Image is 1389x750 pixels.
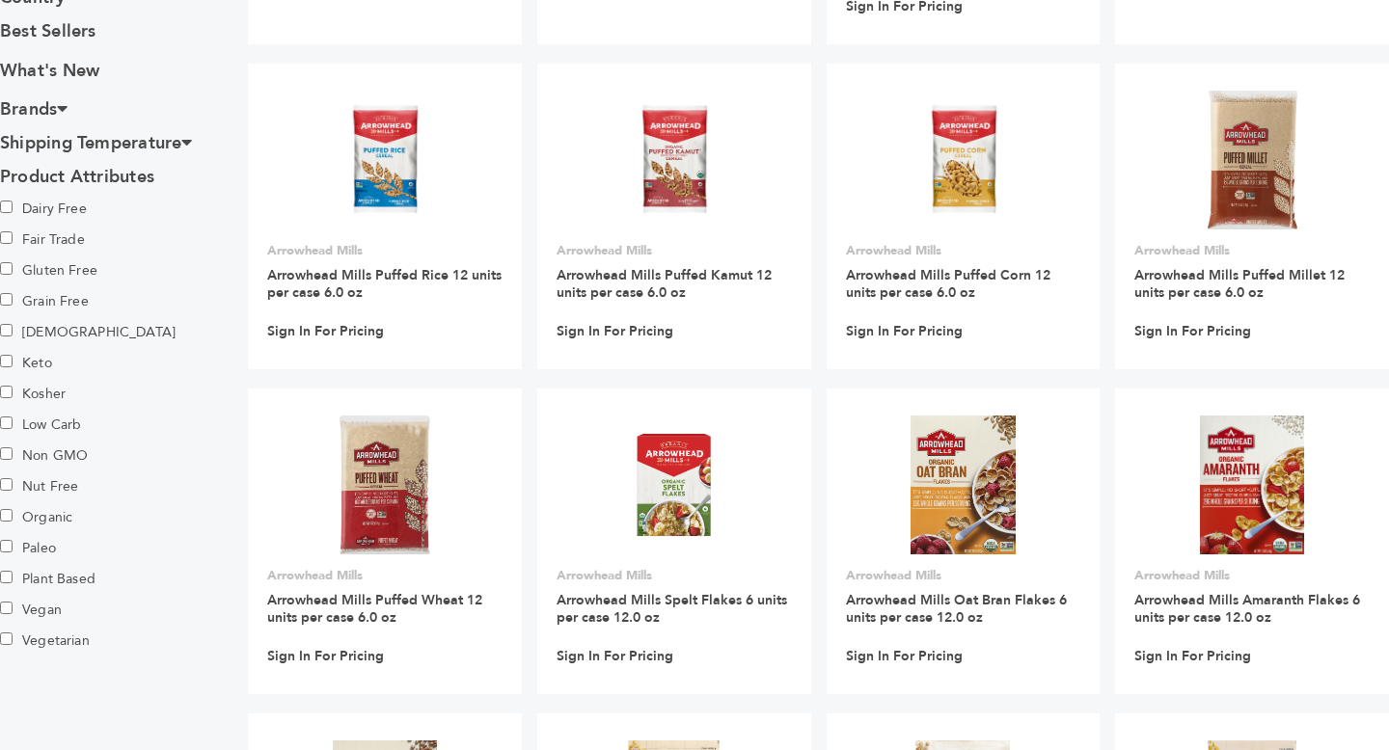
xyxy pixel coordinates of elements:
a: Arrowhead Mills Puffed Kamut 12 units per case 6.0 oz [557,266,772,302]
p: Arrowhead Mills [1134,567,1370,584]
a: Arrowhead Mills Oat Bran Flakes 6 units per case 12.0 oz [846,591,1067,627]
p: Arrowhead Mills [846,242,1081,259]
p: Arrowhead Mills [267,567,503,584]
a: Arrowhead Mills Amaranth Flakes 6 units per case 12.0 oz [1134,591,1360,627]
p: Arrowhead Mills [846,567,1081,584]
a: Sign In For Pricing [267,323,384,340]
a: Sign In For Pricing [557,648,673,665]
img: Arrowhead Mills Oat Bran Flakes 6 units per case 12.0 oz [911,415,1016,554]
a: Arrowhead Mills Puffed Corn 12 units per case 6.0 oz [846,266,1050,302]
p: Arrowhead Mills [557,567,792,584]
img: Arrowhead Mills Puffed Millet 12 units per case 6.0 oz [1208,91,1297,229]
img: Arrowhead Mills Puffed Corn 12 units per case 6.0 oz [914,91,1012,229]
a: Arrowhead Mills Spelt Flakes 6 units per case 12.0 oz [557,591,787,627]
a: Sign In For Pricing [846,648,963,665]
a: Sign In For Pricing [557,323,673,340]
a: Arrowhead Mills Puffed Wheat 12 units per case 6.0 oz [267,591,482,627]
a: Arrowhead Mills Puffed Rice 12 units per case 6.0 oz [267,266,502,302]
img: Arrowhead Mills Puffed Rice 12 units per case 6.0 oz [336,91,433,229]
a: Sign In For Pricing [1134,648,1251,665]
p: Arrowhead Mills [557,242,792,259]
img: Arrowhead Mills Amaranth Flakes 6 units per case 12.0 oz [1200,415,1304,554]
a: Sign In For Pricing [1134,323,1251,340]
a: Arrowhead Mills Puffed Millet 12 units per case 6.0 oz [1134,266,1345,302]
p: Arrowhead Mills [267,242,503,259]
img: Arrowhead Mills Puffed Kamut 12 units per case 6.0 oz [625,91,722,229]
a: Sign In For Pricing [267,648,384,665]
img: Arrowhead Mills Spelt Flakes 6 units per case 12.0 oz [619,415,728,554]
a: Sign In For Pricing [846,323,963,340]
img: Arrowhead Mills Puffed Wheat 12 units per case 6.0 oz [340,415,430,554]
p: Arrowhead Mills [1134,242,1370,259]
